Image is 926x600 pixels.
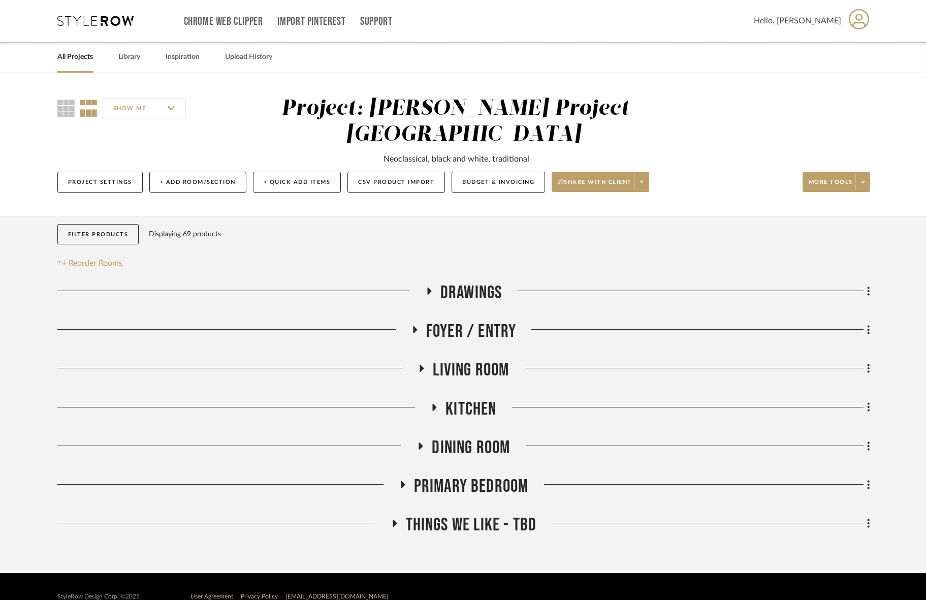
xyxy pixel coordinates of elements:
[558,178,632,194] span: Share with client
[277,17,345,26] a: Import Pinterest
[57,172,143,193] button: Project Settings
[190,593,233,599] a: User Agreement
[433,359,509,381] span: Living Room
[225,50,272,64] a: Upload History
[57,224,139,245] button: Filter Products
[360,17,392,26] a: Support
[166,50,200,64] a: Inspiration
[253,172,341,193] button: + Quick Add Items
[803,172,870,192] button: More tools
[384,153,529,165] div: Neoclassical, black and white, traditional
[552,172,649,192] button: Share with client
[414,476,529,497] span: Primary Bedroom
[406,514,537,536] span: Things We Like - TBD
[432,437,510,459] span: Dining Room
[149,224,221,244] div: Displaying 69 products
[184,17,263,26] a: Chrome Web Clipper
[57,50,93,64] a: All Projects
[118,50,140,64] a: Library
[285,593,389,599] a: [EMAIL_ADDRESS][DOMAIN_NAME]
[809,178,853,194] span: More tools
[241,593,278,599] a: Privacy Policy
[452,172,545,193] button: Budget & Invoicing
[57,257,123,269] button: Reorder Rooms
[426,321,517,342] span: Foyer / Entry
[754,15,841,27] span: Hello, [PERSON_NAME]
[440,282,502,304] span: Drawings
[445,398,496,420] span: Kitchen
[69,257,122,269] span: Reorder Rooms
[149,172,246,193] button: + Add Room/Section
[347,172,445,193] button: CSV Product Import
[281,98,645,145] div: Project: [PERSON_NAME] Project - [GEOGRAPHIC_DATA]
